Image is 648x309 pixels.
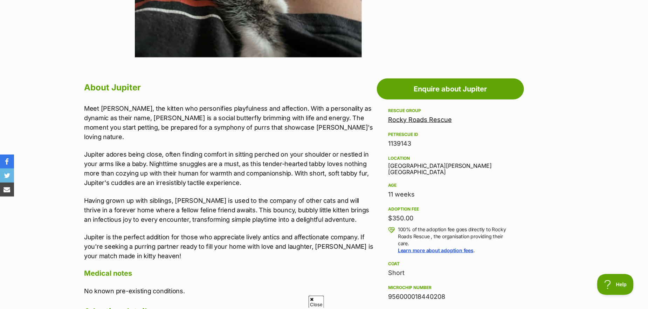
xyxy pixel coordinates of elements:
[84,150,373,187] p: Jupiter adores being close, often finding comfort in sitting perched on your shoulder or nestled ...
[388,292,513,302] div: 956000018440208
[388,206,513,212] div: Adoption fee
[84,80,373,95] h2: About Jupiter
[84,286,373,296] p: No known pre-existing conditions.
[84,269,373,278] h4: Medical notes
[398,226,513,254] p: 100% of the adoption fee goes directly to Rocky Roads Rescue , the organisation providing their c...
[388,285,513,290] div: Microchip number
[398,247,474,253] a: Learn more about adoption fees
[84,196,373,224] p: Having grown up with siblings, [PERSON_NAME] is used to the company of other cats and will thrive...
[388,213,513,223] div: $350.00
[388,190,513,199] div: 11 weeks
[388,183,513,188] div: Age
[309,296,324,308] span: Close
[377,78,524,99] a: Enquire about Jupiter
[388,132,513,137] div: PetRescue ID
[388,116,452,123] a: Rocky Roads Rescue
[388,268,513,278] div: Short
[84,104,373,142] p: Meet [PERSON_NAME], the kitten who personifies playfulness and affection. With a personality as d...
[388,154,513,176] div: [GEOGRAPHIC_DATA][PERSON_NAME][GEOGRAPHIC_DATA]
[388,108,513,114] div: Rescue group
[597,274,634,295] iframe: Help Scout Beacon - Open
[84,232,373,261] p: Jupiter is the perfect addition for those who appreciate lively antics and affectionate company. ...
[388,139,513,149] div: 1139143
[388,156,513,161] div: Location
[388,261,513,267] div: Coat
